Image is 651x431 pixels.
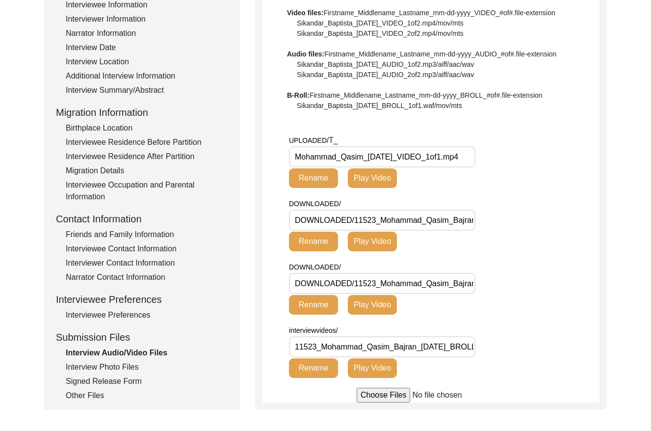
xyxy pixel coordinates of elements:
[289,136,329,144] span: UPLOADED/
[66,179,229,203] div: Interviewee Occupation and Parental Information
[287,9,323,17] b: Video files:
[66,27,229,39] div: Narrator Information
[66,243,229,255] div: Interviewee Contact Information
[66,390,229,402] div: Other Files
[56,330,229,345] div: Submission Files
[56,105,229,120] div: Migration Information
[289,295,338,315] button: Rename
[348,358,397,378] button: Play Video
[66,70,229,82] div: Additional Interview Information
[289,200,341,208] span: DOWNLOADED/
[56,292,229,307] div: Interviewee Preferences
[348,232,397,251] button: Play Video
[329,136,338,144] span: T_
[348,295,397,315] button: Play Video
[289,168,338,188] button: Rename
[66,151,229,162] div: Interviewee Residence After Partition
[66,271,229,283] div: Narrator Contact Information
[66,347,229,359] div: Interview Audio/Video Files
[66,42,229,54] div: Interview Date
[56,212,229,226] div: Contact Information
[66,257,229,269] div: Interviewer Contact Information
[289,232,338,251] button: Rename
[289,358,338,378] button: Rename
[289,326,338,334] span: interviewvideos/
[66,56,229,68] div: Interview Location
[66,309,229,321] div: Interviewee Preferences
[289,263,341,271] span: DOWNLOADED/
[66,122,229,134] div: Birthplace Location
[348,168,397,188] button: Play Video
[66,165,229,177] div: Migration Details
[66,229,229,241] div: Friends and Family Information
[66,136,229,148] div: Interviewee Residence Before Partition
[287,50,324,58] b: Audio files:
[66,361,229,373] div: Interview Photo Files
[287,91,310,99] b: B-Roll:
[66,376,229,387] div: Signed Release Form
[66,13,229,25] div: Interviewer Information
[66,84,229,96] div: Interview Summary/Abstract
